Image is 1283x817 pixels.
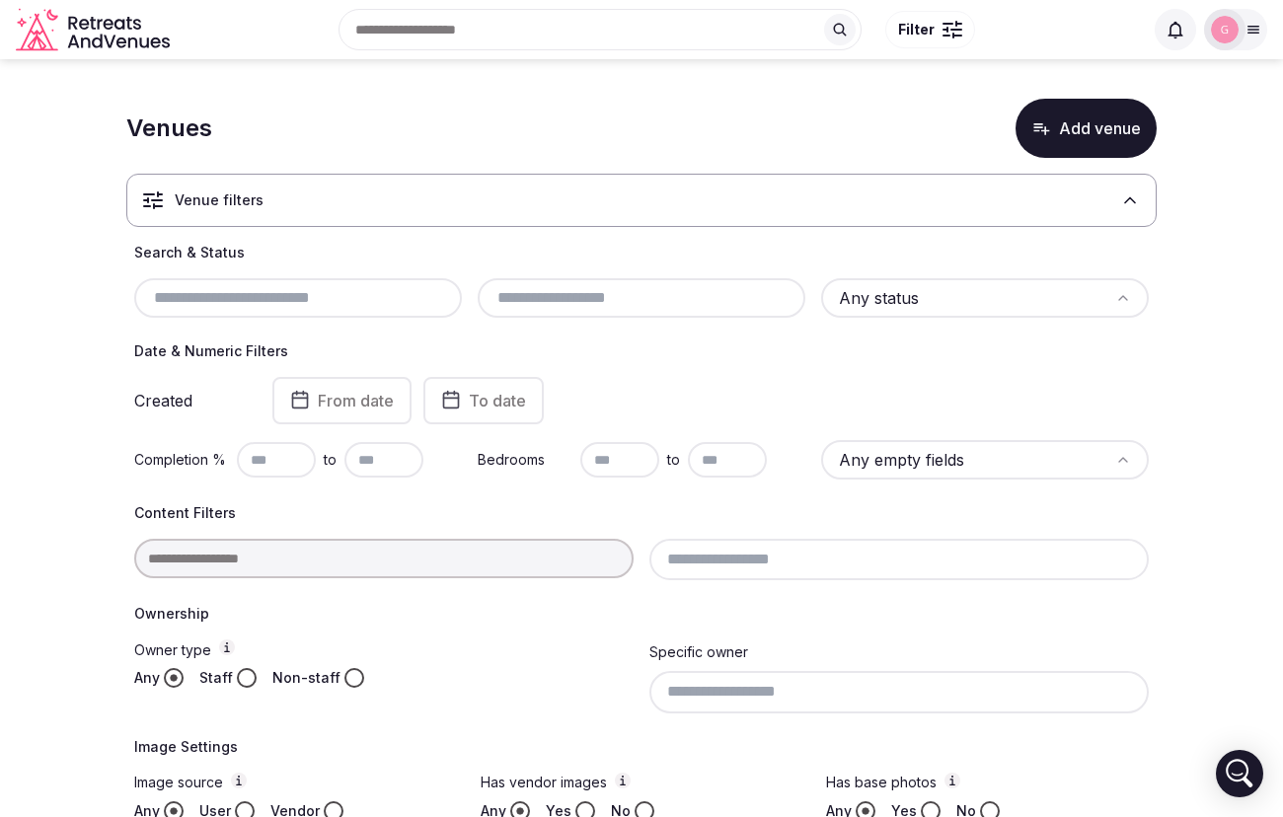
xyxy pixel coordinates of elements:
button: Image source [231,773,247,788]
h4: Content Filters [134,503,1149,523]
label: Image source [134,773,457,793]
button: Add venue [1016,99,1157,158]
label: Created [134,393,245,408]
span: Filter [898,20,935,39]
label: Specific owner [649,643,748,660]
img: Glen Hayes [1211,16,1239,43]
label: Has vendor images [481,773,803,793]
button: Has vendor images [615,773,631,788]
label: Any [134,668,160,688]
button: Owner type [219,639,235,655]
span: to [667,450,680,470]
button: Has base photos [944,773,960,788]
label: Non-staff [272,668,340,688]
label: Staff [199,668,233,688]
div: Open Intercom Messenger [1216,750,1263,797]
label: Owner type [134,639,634,660]
label: Bedrooms [478,450,572,470]
button: From date [272,377,412,424]
span: To date [469,391,526,410]
a: Visit the homepage [16,8,174,52]
h4: Date & Numeric Filters [134,341,1149,361]
h3: Venue filters [175,190,264,210]
button: Filter [885,11,975,48]
h4: Image Settings [134,737,1149,757]
button: To date [423,377,544,424]
span: From date [318,391,394,410]
label: Completion % [134,450,229,470]
h4: Search & Status [134,243,1149,262]
span: to [324,450,337,470]
svg: Retreats and Venues company logo [16,8,174,52]
label: Has base photos [826,773,1149,793]
h1: Venues [126,111,212,145]
h4: Ownership [134,604,1149,624]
